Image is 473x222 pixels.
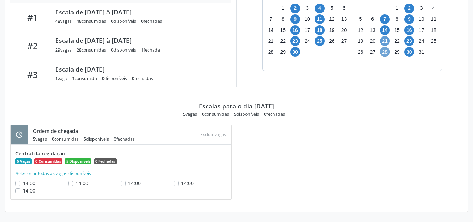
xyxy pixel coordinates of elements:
[302,4,312,13] span: quarta-feira, 3 de setembro de 2025
[23,180,35,187] span: 14:00
[77,47,82,53] span: 28
[111,47,136,53] div: disponíveis
[266,36,276,46] span: domingo, 21 de setembro de 2025
[278,14,288,24] span: segunda-feira, 8 de setembro de 2025
[417,36,426,46] span: sexta-feira, 24 de outubro de 2025
[102,75,127,81] div: disponíveis
[417,25,426,35] span: sexta-feira, 17 de outubro de 2025
[290,47,300,57] span: terça-feira, 30 de setembro de 2025
[380,25,390,35] span: terça-feira, 14 de outubro de 2025
[111,47,113,53] span: 0
[404,36,414,46] span: quinta-feira, 23 de outubro de 2025
[15,69,50,80] div: #3
[15,41,50,51] div: #2
[278,25,288,35] span: segunda-feira, 15 de setembro de 2025
[55,18,60,24] span: 48
[302,14,312,24] span: quarta-feira, 10 de setembro de 2025
[339,36,349,46] span: sábado, 27 de setembro de 2025
[429,25,439,35] span: sábado, 18 de outubro de 2025
[128,180,141,187] span: 14:00
[33,127,140,135] div: Ordem de chegada
[278,47,288,57] span: segunda-feira, 29 de setembro de 2025
[15,158,32,164] span: 5 Vagas
[355,14,365,24] span: domingo, 5 de outubro de 2025
[327,14,337,24] span: sexta-feira, 12 de setembro de 2025
[102,75,104,81] span: 0
[33,136,35,142] span: 5
[55,47,72,53] div: vagas
[34,158,62,164] span: 0 Consumidas
[290,36,300,46] span: terça-feira, 23 de setembro de 2025
[417,47,426,57] span: sexta-feira, 31 de outubro de 2025
[55,36,222,44] div: Escala de [DATE] à [DATE]
[94,158,117,164] span: 0 Fechadas
[55,75,58,81] span: 1
[141,47,144,53] span: 1
[132,75,134,81] span: 0
[15,150,227,157] div: Central da regulação
[77,47,106,53] div: consumidas
[111,18,136,24] div: disponíveis
[55,18,72,24] div: vagas
[315,4,325,13] span: quinta-feira, 4 de setembro de 2025
[15,12,50,22] div: #1
[15,170,91,177] button: Selecionar todas as vagas disponíveis
[355,36,365,46] span: domingo, 19 de outubro de 2025
[417,4,426,13] span: sexta-feira, 3 de outubro de 2025
[404,4,414,13] span: quinta-feira, 2 de outubro de 2025
[327,4,337,13] span: sexta-feira, 5 de setembro de 2025
[65,158,91,164] span: 5 Disponíveis
[72,75,97,81] div: consumida
[380,14,390,24] span: terça-feira, 7 de outubro de 2025
[355,47,365,57] span: domingo, 26 de outubro de 2025
[197,130,229,139] div: Escolha as vagas para excluir
[429,36,439,46] span: sábado, 25 de outubro de 2025
[278,36,288,46] span: segunda-feira, 22 de setembro de 2025
[290,25,300,35] span: terça-feira, 16 de setembro de 2025
[290,14,300,24] span: terça-feira, 9 de setembro de 2025
[339,14,349,24] span: sábado, 13 de setembro de 2025
[23,187,35,194] span: 14:00
[380,47,390,57] span: terça-feira, 28 de outubro de 2025
[141,47,160,53] div: fechada
[114,136,116,142] span: 0
[368,47,377,57] span: segunda-feira, 27 de outubro de 2025
[183,111,186,117] span: 5
[327,36,337,46] span: sexta-feira, 26 de setembro de 2025
[77,18,82,24] span: 48
[404,14,414,24] span: quinta-feira, 9 de outubro de 2025
[33,136,47,142] div: vagas
[111,18,113,24] span: 0
[72,75,75,81] span: 1
[55,8,222,16] div: Escala de [DATE] à [DATE]
[355,25,365,35] span: domingo, 12 de outubro de 2025
[202,111,204,117] span: 0
[290,4,300,13] span: terça-feira, 2 de setembro de 2025
[392,47,402,57] span: quarta-feira, 29 de outubro de 2025
[368,25,377,35] span: segunda-feira, 13 de outubro de 2025
[429,14,439,24] span: sábado, 11 de outubro de 2025
[181,180,194,187] span: 14:00
[76,180,88,187] span: 14:00
[183,111,197,117] div: vagas
[368,36,377,46] span: segunda-feira, 20 de outubro de 2025
[392,25,402,35] span: quarta-feira, 15 de outubro de 2025
[114,136,135,142] div: fechadas
[404,47,414,57] span: quinta-feira, 30 de outubro de 2025
[52,136,54,142] span: 0
[77,18,106,24] div: consumidas
[141,18,144,24] span: 0
[315,36,325,46] span: quinta-feira, 25 de setembro de 2025
[15,131,23,139] i: schedule
[55,47,60,53] span: 29
[55,65,222,73] div: Escala de [DATE]
[52,136,79,142] div: consumidas
[264,111,266,117] span: 0
[315,25,325,35] span: quinta-feira, 18 de setembro de 2025
[55,75,67,81] div: vaga
[339,25,349,35] span: sábado, 20 de setembro de 2025
[404,25,414,35] span: quinta-feira, 16 de outubro de 2025
[278,4,288,13] span: segunda-feira, 1 de setembro de 2025
[266,25,276,35] span: domingo, 14 de setembro de 2025
[234,111,236,117] span: 5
